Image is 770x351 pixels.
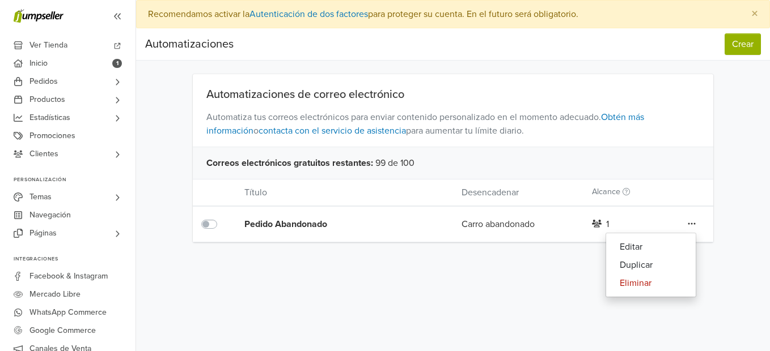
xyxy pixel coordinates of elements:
div: 1 [606,217,609,231]
span: × [751,6,758,22]
span: Pedidos [29,72,58,91]
span: Google Commerce [29,322,96,340]
a: Duplicar [606,256,696,274]
span: Facebook & Instagram [29,267,108,285]
span: Automatiza tus correos electrónicos para enviar contenido personalizado en el momento adecuado. o... [193,101,713,147]
a: Eliminar [606,274,696,292]
div: Título [236,186,453,199]
span: 1 [112,59,122,68]
p: Personalización [14,177,136,183]
a: Autenticación de dos factores [249,8,368,20]
div: Desencadenar [453,186,583,199]
span: Inicio [29,54,48,72]
div: Automatizaciones de correo electrónico [193,88,713,101]
div: Automatizaciones [145,33,234,55]
span: Temas [29,188,52,206]
div: Pedido Abandonado [244,217,418,231]
span: Ver Tienda [29,36,67,54]
span: Páginas [29,224,57,242]
span: Navegación [29,206,71,224]
p: Integraciones [14,256,136,263]
div: Carro abandonado [453,217,583,231]
span: Estadísticas [29,109,70,127]
button: Crear [725,33,761,55]
span: Correos electrónicos gratuitos restantes : [206,156,373,170]
button: Close [740,1,769,28]
a: contacta con el servicio de asistencia [259,125,406,136]
a: Editar [606,238,696,256]
span: Promociones [29,127,75,145]
span: Clientes [29,145,58,163]
span: Productos [29,91,65,109]
div: 99 de 100 [193,147,713,179]
span: WhatsApp Commerce [29,303,107,322]
span: Mercado Libre [29,285,81,303]
label: Alcance [592,186,630,198]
